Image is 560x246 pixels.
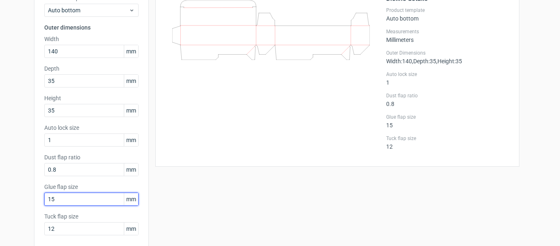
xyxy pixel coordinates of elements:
div: 0.8 [386,92,509,107]
div: 1 [386,71,509,86]
label: Width [44,35,139,43]
span: mm [124,75,138,87]
span: mm [124,45,138,57]
span: mm [124,104,138,117]
label: Product template [386,7,509,14]
label: Auto lock size [44,124,139,132]
label: Dust flap ratio [386,92,509,99]
span: , Depth : 35 [412,58,436,64]
label: Tuck flap size [44,212,139,221]
span: mm [124,223,138,235]
label: Auto lock size [386,71,509,78]
label: Outer Dimensions [386,50,509,56]
label: Dust flap ratio [44,153,139,161]
span: mm [124,134,138,146]
label: Depth [44,64,139,73]
label: Tuck flap size [386,135,509,142]
h3: Outer dimensions [44,23,139,32]
span: mm [124,193,138,205]
label: Measurements [386,28,509,35]
div: 12 [386,135,509,150]
span: , Height : 35 [436,58,462,64]
span: Width : 140 [386,58,412,64]
span: Auto bottom [48,6,129,14]
div: Millimeters [386,28,509,43]
span: mm [124,163,138,176]
div: 15 [386,114,509,129]
div: Auto bottom [386,7,509,22]
label: Glue flap size [44,183,139,191]
label: Height [44,94,139,102]
label: Glue flap size [386,114,509,120]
